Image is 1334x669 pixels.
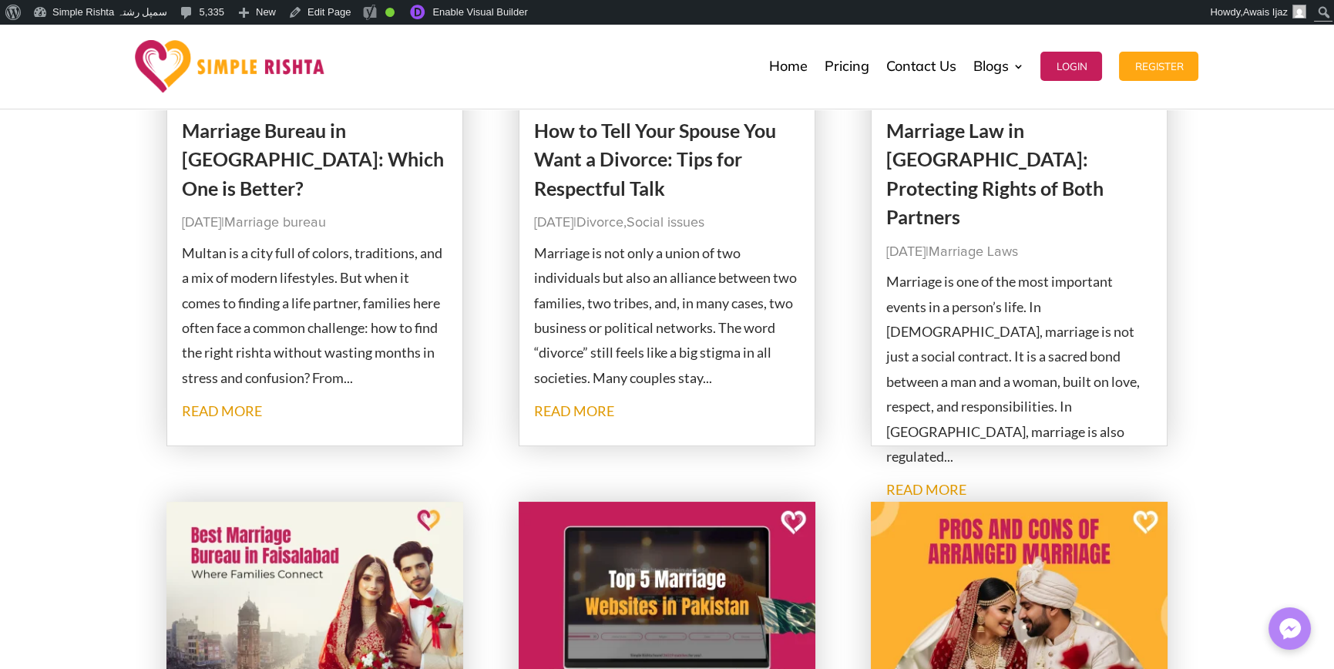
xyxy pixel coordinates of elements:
a: Social issues [627,216,704,230]
a: Home [768,28,807,105]
span: [DATE] [886,245,926,259]
a: Marriage Laws [929,245,1018,259]
a: Register [1119,28,1198,105]
a: Login [1040,28,1102,105]
button: Login [1040,52,1102,81]
p: | , [534,210,801,235]
a: Marriage Law in [GEOGRAPHIC_DATA]: Protecting Rights of Both Partners [886,119,1104,229]
a: read more [886,481,966,498]
p: Multan is a city full of colors, traditions, and a mix of modern lifestyles. But when it comes to... [182,240,449,390]
a: Marriage bureau [224,216,326,230]
a: read more [182,402,262,419]
a: Blogs [973,28,1023,105]
button: Register [1119,52,1198,81]
a: Pricing [824,28,869,105]
a: Contact Us [885,28,956,105]
p: Marriage is one of the most important events in a person’s life. In [DEMOGRAPHIC_DATA], marriage ... [886,269,1153,469]
span: [DATE] [182,216,221,230]
a: read more [534,402,614,419]
p: | [182,210,449,235]
span: Awais Ijaz [1243,6,1288,18]
a: Divorce [576,216,623,230]
p: | [886,240,1153,264]
p: Marriage is not only a union of two individuals but also an alliance between two families, two tr... [534,240,801,390]
a: How to Tell Your Spouse You Want a Divorce: Tips for Respectful Talk [534,119,776,200]
a: Marriage Bureau in [GEOGRAPHIC_DATA]: Which One is Better? [182,119,444,200]
div: Good [385,8,395,17]
span: [DATE] [534,216,573,230]
img: Messenger [1275,614,1305,644]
